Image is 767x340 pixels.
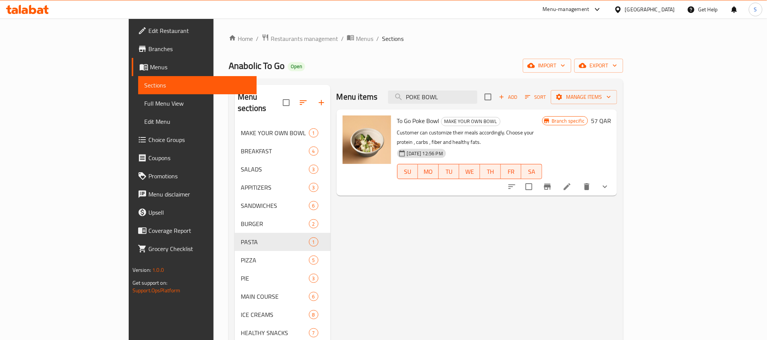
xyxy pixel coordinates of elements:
button: show more [596,178,614,196]
span: Select all sections [278,95,294,111]
div: APPITIZERS3 [235,178,330,197]
span: MAKE YOUR OWN BOWL [441,117,500,126]
span: Branch specific [549,117,588,125]
div: BURGER [241,219,309,228]
span: MAIN COURSE [241,292,309,301]
a: Restaurants management [262,34,338,44]
span: SA [524,166,539,177]
div: items [309,292,318,301]
span: FR [504,166,519,177]
div: HEALTHY SNACKS [241,328,309,337]
h2: Menu sections [238,91,283,114]
a: Menu disclaimer [132,185,257,203]
button: TH [480,164,501,179]
li: / [341,34,344,43]
button: delete [578,178,596,196]
span: Version: [133,265,151,275]
span: import [529,61,565,70]
button: Add [496,91,520,103]
span: TH [483,166,498,177]
span: Coverage Report [148,226,251,235]
div: PIE3 [235,269,330,287]
span: APPITIZERS [241,183,309,192]
div: Open [288,62,305,71]
a: Menus [347,34,373,44]
div: BREAKFAST4 [235,142,330,160]
div: SANDWICHES6 [235,197,330,215]
span: Menu disclaimer [148,190,251,199]
span: 1 [309,129,318,137]
a: Edit Menu [138,112,257,131]
span: 4 [309,148,318,155]
p: Customer can customize their meals accordingly. Choose your protein , carbs , fiber and healthy f... [397,128,542,147]
div: MAIN COURSE6 [235,287,330,306]
span: Edit Menu [144,117,251,126]
div: PIE [241,274,309,283]
div: ICE CREAMS [241,310,309,319]
span: Anabolic To Go [229,57,285,74]
button: Branch-specific-item [538,178,557,196]
div: PIZZA5 [235,251,330,269]
span: SANDWICHES [241,201,309,210]
span: Restaurants management [271,34,338,43]
div: items [309,256,318,265]
span: Add [498,93,518,101]
a: Choice Groups [132,131,257,149]
svg: Show Choices [600,182,610,191]
div: items [309,274,318,283]
span: 3 [309,184,318,191]
div: Menu-management [543,5,589,14]
span: 7 [309,329,318,337]
span: PASTA [241,237,309,246]
div: BURGER2 [235,215,330,233]
button: SU [397,164,418,179]
span: Choice Groups [148,135,251,144]
h2: Menu items [337,91,378,103]
span: BREAKFAST [241,147,309,156]
div: PASTA1 [235,233,330,251]
div: MAKE YOUR OWN BOWL1 [235,124,330,142]
h6: 57 QAR [591,115,611,126]
span: SALADS [241,165,309,174]
span: Select section [480,89,496,105]
span: export [580,61,617,70]
span: Sort items [520,91,551,103]
div: items [309,310,318,319]
span: PIZZA [241,256,309,265]
div: SALADS3 [235,160,330,178]
span: Sections [382,34,404,43]
a: Coverage Report [132,221,257,240]
span: 3 [309,166,318,173]
span: 6 [309,293,318,300]
a: Branches [132,40,257,58]
span: 1 [309,239,318,246]
a: Grocery Checklist [132,240,257,258]
span: TU [442,166,457,177]
a: Edit Restaurant [132,22,257,40]
span: Promotions [148,172,251,181]
a: Coupons [132,149,257,167]
span: Menus [356,34,373,43]
span: Manage items [557,92,611,102]
button: WE [459,164,480,179]
div: items [309,328,318,337]
span: MAKE YOUR OWN BOWL [241,128,309,137]
span: Get support on: [133,278,167,288]
div: items [309,165,318,174]
span: Full Menu View [144,99,251,108]
button: export [574,59,623,73]
span: Edit Restaurant [148,26,251,35]
button: Add section [312,94,330,112]
li: / [256,34,259,43]
span: SU [401,166,415,177]
li: / [376,34,379,43]
img: To Go Poke Bowl [343,115,391,164]
span: Coupons [148,153,251,162]
span: 1.0.0 [152,265,164,275]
